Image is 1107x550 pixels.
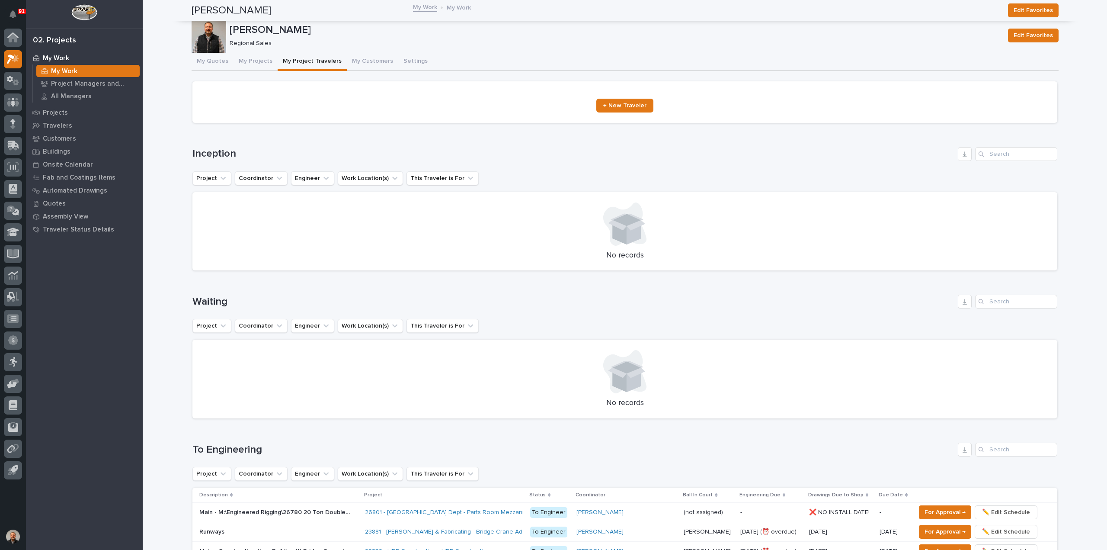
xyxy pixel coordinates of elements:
p: Status [529,490,546,500]
a: [PERSON_NAME] [576,528,624,536]
a: My Work [413,2,437,12]
div: To Engineer [530,507,567,518]
button: This Traveler is For [406,171,479,185]
p: [DATE] [809,527,829,536]
div: To Engineer [530,527,567,537]
p: My Work [51,68,77,75]
p: My Work [447,2,471,12]
a: My Work [33,65,143,77]
button: users-avatar [4,527,22,546]
p: Assembly View [43,213,88,221]
p: Traveler Status Details [43,226,114,234]
p: Regional Sales [230,40,998,47]
p: Drawings Due to Shop [808,490,864,500]
p: [DATE] [880,528,909,536]
p: [DATE] (⏰ overdue) [740,527,798,536]
a: [PERSON_NAME] [576,509,624,516]
button: Settings [398,53,433,71]
button: ✏️ Edit Schedule [975,525,1037,539]
button: Coordinator [235,319,288,333]
input: Search [975,443,1057,457]
button: Work Location(s) [338,171,403,185]
p: Coordinator [576,490,605,500]
p: Quotes [43,200,66,208]
p: Runways [199,527,226,536]
button: My Quotes [192,53,234,71]
button: Project [192,171,231,185]
a: Onsite Calendar [26,158,143,171]
h1: To Engineering [192,444,954,456]
span: ✏️ Edit Schedule [982,507,1030,518]
button: ✏️ Edit Schedule [975,505,1037,519]
span: Edit Favorites [1014,30,1053,41]
button: Engineer [291,319,334,333]
a: My Work [26,51,143,64]
p: [PERSON_NAME] [230,24,1001,36]
a: Traveler Status Details [26,223,143,236]
button: Notifications [4,5,22,23]
button: Coordinator [235,467,288,481]
tr: Main - M:\Engineered Rigging\26780 20 Ton Double Girder Bridge Crane Ship Only\01 Engineering\02 ... [192,503,1057,522]
button: Engineer [291,467,334,481]
div: Notifications91 [11,10,22,24]
h1: Waiting [192,296,954,308]
a: All Managers [33,90,143,102]
button: Work Location(s) [338,467,403,481]
span: ✏️ Edit Schedule [982,527,1030,537]
p: Project [364,490,382,500]
p: 91 [19,8,25,14]
p: - [740,507,744,516]
a: Buildings [26,145,143,158]
p: No records [203,399,1047,408]
p: ❌ NO INSTALL DATE! [809,507,871,516]
img: Workspace Logo [71,4,97,20]
span: For Approval → [925,507,966,518]
p: Fab and Coatings Items [43,174,115,182]
p: Projects [43,109,68,117]
button: Coordinator [235,171,288,185]
a: + New Traveler [596,99,653,113]
a: 26801 - [GEOGRAPHIC_DATA] Dept - Parts Room Mezzanine and Stairs with Gate [365,509,588,516]
p: Project Managers and Engineers [51,80,136,88]
tr: RunwaysRunways 23881 - [PERSON_NAME] & Fabricating - Bridge Crane Addition To Engineer[PERSON_NAM... [192,522,1057,542]
a: Travelers [26,119,143,132]
p: Due Date [879,490,903,500]
a: Assembly View [26,210,143,223]
a: Customers [26,132,143,145]
div: 02. Projects [33,36,76,45]
input: Search [975,147,1057,161]
p: Engineering Due [739,490,781,500]
h1: Inception [192,148,954,160]
a: Projects [26,106,143,119]
a: Project Managers and Engineers [33,77,143,90]
a: Quotes [26,197,143,210]
button: Project [192,319,231,333]
a: 23881 - [PERSON_NAME] & Fabricating - Bridge Crane Addition [365,528,538,536]
button: Edit Favorites [1008,29,1059,42]
p: - [880,509,909,516]
p: Buildings [43,148,70,156]
p: All Managers [51,93,92,100]
button: This Traveler is For [406,467,479,481]
p: No records [203,251,1047,261]
p: Main - M:\Engineered Rigging\26780 20 Ton Double Girder Bridge Crane Ship Only\01 Engineering\02 ... [199,507,352,516]
button: Work Location(s) [338,319,403,333]
a: Automated Drawings [26,184,143,197]
button: For Approval → [919,505,971,519]
p: Ball In Court [683,490,713,500]
span: + New Traveler [603,103,646,109]
button: My Customers [347,53,398,71]
button: This Traveler is For [406,319,479,333]
p: Travelers [43,122,72,130]
p: Description [199,490,228,500]
p: Onsite Calendar [43,161,93,169]
button: Engineer [291,171,334,185]
input: Search [975,295,1057,309]
button: My Project Travelers [278,53,347,71]
p: [PERSON_NAME] [684,527,733,536]
a: Fab and Coatings Items [26,171,143,184]
button: For Approval → [919,525,971,539]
